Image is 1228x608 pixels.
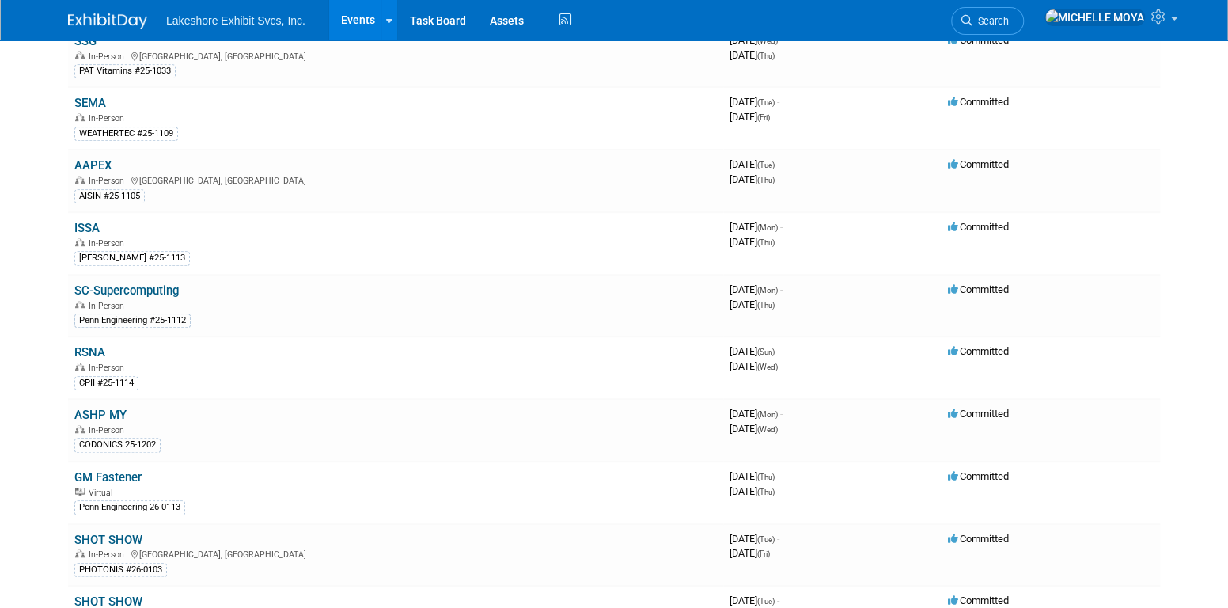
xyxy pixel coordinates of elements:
[730,408,783,420] span: [DATE]
[948,470,1009,482] span: Committed
[730,34,783,46] span: [DATE]
[777,533,779,545] span: -
[757,113,770,122] span: (Fri)
[757,473,775,481] span: (Thu)
[757,51,775,60] span: (Thu)
[730,283,783,295] span: [DATE]
[730,485,775,497] span: [DATE]
[730,158,779,170] span: [DATE]
[74,96,106,110] a: SEMA
[730,236,775,248] span: [DATE]
[74,173,717,186] div: [GEOGRAPHIC_DATA], [GEOGRAPHIC_DATA]
[89,176,129,186] span: In-Person
[74,438,161,452] div: CODONICS 25-1202
[89,238,129,249] span: In-Person
[730,111,770,123] span: [DATE]
[730,423,778,435] span: [DATE]
[757,98,775,107] span: (Tue)
[777,345,779,357] span: -
[74,283,179,298] a: SC-Supercomputing
[74,313,191,328] div: Penn Engineering #25-1112
[730,298,775,310] span: [DATE]
[757,238,775,247] span: (Thu)
[730,96,779,108] span: [DATE]
[89,425,129,435] span: In-Person
[951,7,1024,35] a: Search
[74,408,127,422] a: ASHP MY
[74,470,142,484] a: GM Fastener
[948,345,1009,357] span: Committed
[74,221,100,235] a: ISSA
[74,500,185,515] div: Penn Engineering 26-0113
[757,535,775,544] span: (Tue)
[1044,9,1145,26] img: MICHELLE MOYA
[757,176,775,184] span: (Thu)
[730,221,783,233] span: [DATE]
[757,36,778,45] span: (Wed)
[757,223,778,232] span: (Mon)
[757,597,775,606] span: (Tue)
[777,470,779,482] span: -
[75,301,85,309] img: In-Person Event
[730,360,778,372] span: [DATE]
[948,595,1009,606] span: Committed
[74,345,105,359] a: RSNA
[948,533,1009,545] span: Committed
[74,376,138,390] div: CPII #25-1114
[89,51,129,62] span: In-Person
[74,34,97,48] a: SSG
[74,547,717,560] div: [GEOGRAPHIC_DATA], [GEOGRAPHIC_DATA]
[74,158,112,173] a: AAPEX
[757,286,778,294] span: (Mon)
[757,301,775,310] span: (Thu)
[68,13,147,29] img: ExhibitDay
[757,348,775,356] span: (Sun)
[75,363,85,370] img: In-Person Event
[780,283,783,295] span: -
[730,470,779,482] span: [DATE]
[972,15,1009,27] span: Search
[74,563,167,577] div: PHOTONIS #26-0103
[89,488,117,498] span: Virtual
[777,96,779,108] span: -
[757,488,775,496] span: (Thu)
[948,34,1009,46] span: Committed
[730,173,775,185] span: [DATE]
[757,425,778,434] span: (Wed)
[75,488,85,496] img: Virtual Event
[948,221,1009,233] span: Committed
[74,49,717,62] div: [GEOGRAPHIC_DATA], [GEOGRAPHIC_DATA]
[777,595,779,606] span: -
[757,410,778,419] span: (Mon)
[74,64,176,78] div: PAT Vitamins #25-1033
[757,363,778,371] span: (Wed)
[780,34,783,46] span: -
[75,238,85,246] img: In-Person Event
[780,221,783,233] span: -
[757,161,775,169] span: (Tue)
[780,408,783,420] span: -
[75,176,85,184] img: In-Person Event
[730,595,779,606] span: [DATE]
[730,345,779,357] span: [DATE]
[89,549,129,560] span: In-Person
[74,127,178,141] div: WEATHERTEC #25-1109
[89,113,129,123] span: In-Person
[730,533,779,545] span: [DATE]
[74,189,145,203] div: AISIN #25-1105
[730,49,775,61] span: [DATE]
[777,158,779,170] span: -
[948,96,1009,108] span: Committed
[75,425,85,433] img: In-Person Event
[948,158,1009,170] span: Committed
[89,363,129,373] span: In-Person
[757,549,770,558] span: (Fri)
[166,14,305,27] span: Lakeshore Exhibit Svcs, Inc.
[948,408,1009,420] span: Committed
[948,283,1009,295] span: Committed
[74,533,142,547] a: SHOT SHOW
[74,251,190,265] div: [PERSON_NAME] #25-1113
[730,547,770,559] span: [DATE]
[75,113,85,121] img: In-Person Event
[75,549,85,557] img: In-Person Event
